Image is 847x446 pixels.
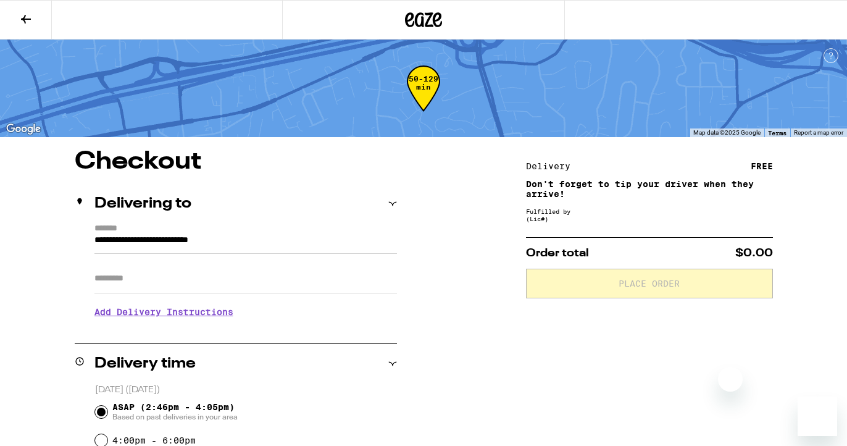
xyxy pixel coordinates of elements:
[768,129,786,137] a: Terms
[112,412,238,422] span: Based on past deliveries in your area
[75,149,397,174] h1: Checkout
[94,298,397,326] h3: Add Delivery Instructions
[94,196,191,211] h2: Delivering to
[94,326,397,336] p: We'll contact you at [PHONE_NUMBER] when we arrive
[112,435,196,445] label: 4:00pm - 6:00pm
[3,121,44,137] a: Open this area in Google Maps (opens a new window)
[735,248,773,259] span: $0.00
[95,384,397,396] p: [DATE] ([DATE])
[407,75,440,121] div: 50-129 min
[693,129,761,136] span: Map data ©2025 Google
[619,279,680,288] span: Place Order
[112,402,238,422] span: ASAP (2:46pm - 4:05pm)
[718,367,743,392] iframe: Close message
[526,248,589,259] span: Order total
[798,397,837,436] iframe: Button to launch messaging window
[526,269,773,298] button: Place Order
[526,179,773,199] p: Don't forget to tip your driver when they arrive!
[526,208,773,222] div: Fulfilled by (Lic# )
[794,129,843,136] a: Report a map error
[94,356,196,371] h2: Delivery time
[751,162,773,170] div: FREE
[3,121,44,137] img: Google
[526,162,579,170] div: Delivery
